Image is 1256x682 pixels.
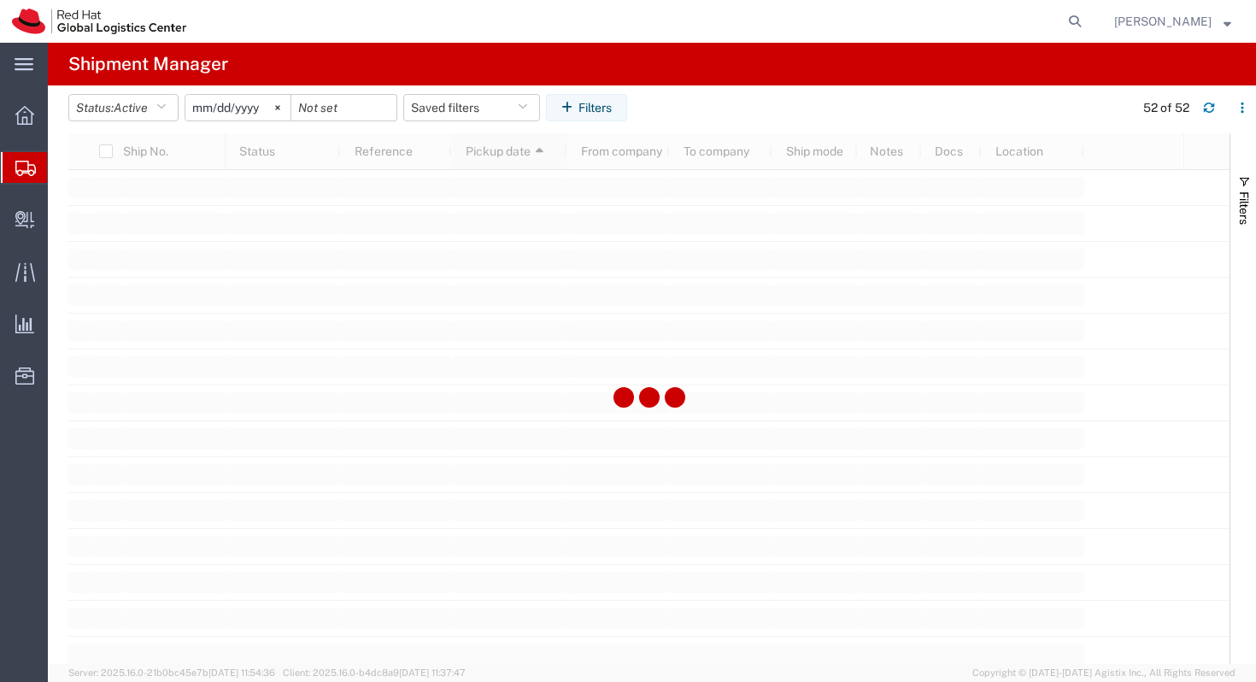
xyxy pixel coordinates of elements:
img: logo [12,9,186,34]
span: [DATE] 11:37:47 [399,667,466,678]
button: [PERSON_NAME] [1113,11,1232,32]
span: Active [114,101,148,115]
span: Client: 2025.16.0-b4dc8a9 [283,667,466,678]
span: Copyright © [DATE]-[DATE] Agistix Inc., All Rights Reserved [972,666,1235,680]
div: 52 of 52 [1143,99,1189,117]
input: Not set [185,95,291,121]
h4: Shipment Manager [68,43,228,85]
span: Filters [1237,191,1251,225]
span: Vitoria Alencar [1114,12,1212,31]
span: Server: 2025.16.0-21b0bc45e7b [68,667,275,678]
button: Saved filters [403,94,540,121]
span: [DATE] 11:54:36 [208,667,275,678]
button: Filters [546,94,627,121]
button: Status:Active [68,94,179,121]
input: Not set [291,95,396,121]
